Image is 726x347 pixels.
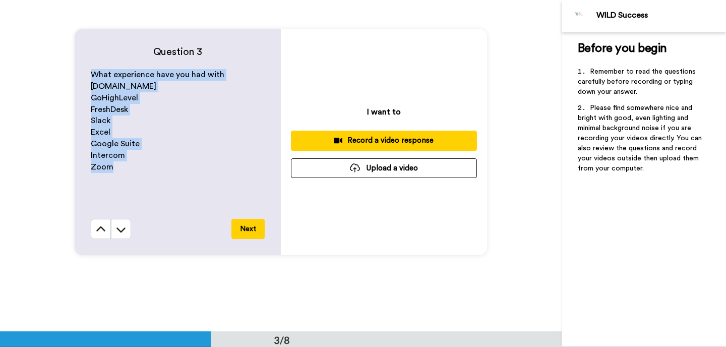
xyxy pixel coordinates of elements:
span: Slack [91,117,110,125]
img: Profile Image [567,4,591,28]
div: Record a video response [299,135,469,146]
p: I want to [367,106,401,118]
span: Zoom [91,163,113,171]
span: Before you begin [578,42,667,54]
button: Next [231,219,265,239]
span: Please find somewhere nice and bright with good, even lighting and minimal background noise if yo... [578,104,704,172]
span: [DOMAIN_NAME] [91,82,156,90]
span: Remember to read the questions carefully before recording or typing down your answer. [578,68,698,95]
span: What experience have you had with [91,71,224,79]
span: Excel [91,128,110,136]
span: Intercom [91,151,125,159]
div: WILD Success [596,11,725,20]
button: Record a video response [291,131,477,150]
h4: Question 3 [91,45,265,59]
button: Upload a video [291,158,477,178]
span: FreshDesk [91,105,128,113]
span: GoHighLevel [91,94,138,102]
span: Google Suite [91,140,140,148]
div: 3/8 [258,333,306,347]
